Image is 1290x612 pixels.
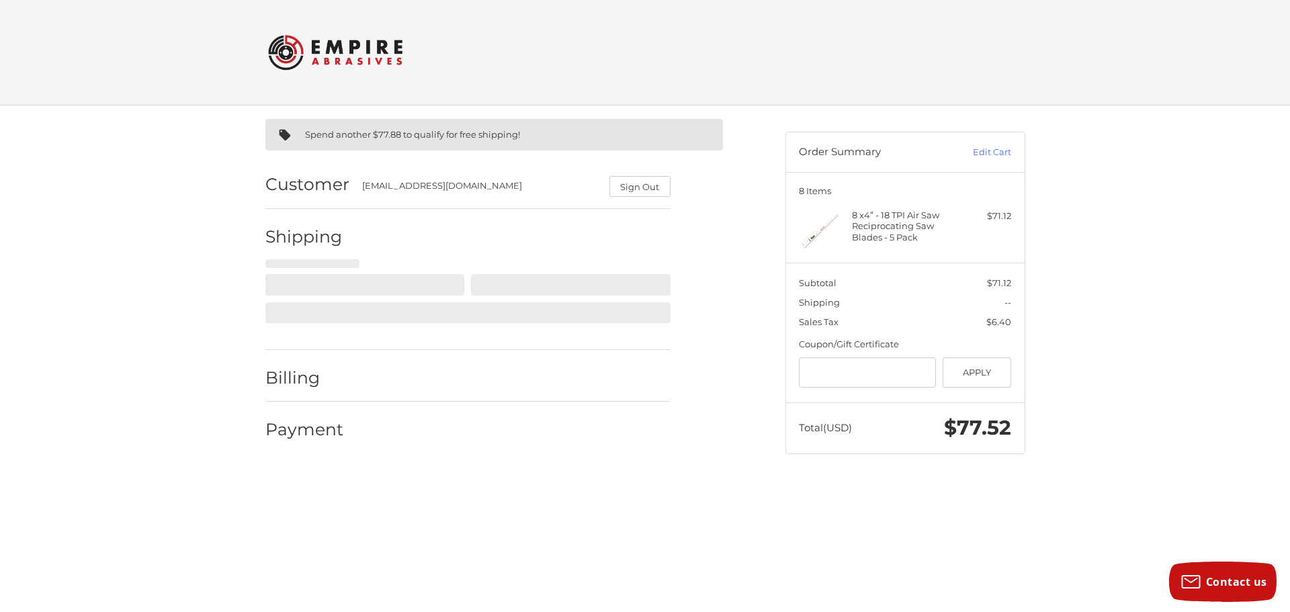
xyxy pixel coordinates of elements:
[1004,297,1011,308] span: --
[799,277,836,288] span: Subtotal
[958,210,1011,223] div: $71.12
[305,129,520,140] span: Spend another $77.88 to qualify for free shipping!
[265,226,344,247] h2: Shipping
[362,179,596,197] div: [EMAIL_ADDRESS][DOMAIN_NAME]
[1206,574,1267,589] span: Contact us
[799,146,943,159] h3: Order Summary
[799,357,936,388] input: Gift Certificate or Coupon Code
[265,367,344,388] h2: Billing
[799,421,852,434] span: Total (USD)
[799,185,1011,196] h3: 8 Items
[799,316,838,327] span: Sales Tax
[987,277,1011,288] span: $71.12
[265,419,344,440] h2: Payment
[799,297,840,308] span: Shipping
[944,415,1011,440] span: $77.52
[852,210,955,243] h4: 8 x 4” - 18 TPI Air Saw Reciprocating Saw Blades - 5 Pack
[943,357,1012,388] button: Apply
[268,26,402,79] img: Empire Abrasives
[799,338,1011,351] div: Coupon/Gift Certificate
[265,174,349,195] h2: Customer
[943,146,1011,159] a: Edit Cart
[1169,562,1277,602] button: Contact us
[609,176,671,197] button: Sign Out
[986,316,1011,327] span: $6.40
